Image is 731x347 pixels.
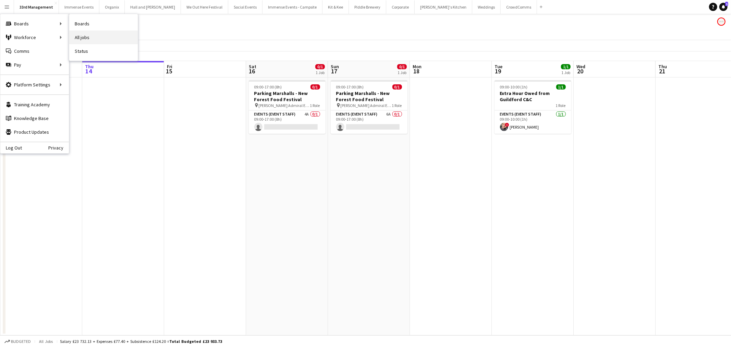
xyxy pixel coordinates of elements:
button: Organix [99,0,125,14]
app-job-card: 09:00-10:00 (1h)1/1Extra Hour Owed from Guildford C&C1 RoleEvents (Event Staff)1/109:00-10:00 (1h... [495,80,571,134]
h3: Extra Hour Owed from Guildford C&C [495,90,571,103]
span: Wed [576,63,585,70]
span: 14 [84,67,94,75]
button: Hall and [PERSON_NAME] [125,0,181,14]
a: Status [69,44,138,58]
span: 20 [575,67,585,75]
button: Corporate [386,0,415,14]
div: 1 Job [398,70,406,75]
span: ! [505,123,509,127]
app-job-card: 09:00-17:00 (8h)0/1Parking Marshalls - New Forest Food Festival [PERSON_NAME] Admiral Events Fiel... [249,80,326,134]
span: 17 [330,67,339,75]
h3: Parking Marshalls - New Forest Food Festival [249,90,326,103]
a: Knowledge Base [0,111,69,125]
a: All jobs [69,31,138,44]
div: Workforce [0,31,69,44]
span: [PERSON_NAME] Admiral Events Field [259,103,310,108]
a: 1 [719,3,728,11]
button: Budgeted [3,338,32,345]
button: [PERSON_NAME]'s Kitchen [415,0,472,14]
span: 1 Role [392,103,402,108]
button: We Out Here Festival [181,0,228,14]
a: Privacy [48,145,69,151]
span: 18 [412,67,422,75]
button: CrowdComms [501,0,537,14]
a: Product Updates [0,125,69,139]
span: 0/1 [392,84,402,89]
span: Fri [167,63,172,70]
button: Immense Events - Campsite [263,0,322,14]
span: 1 Role [556,103,566,108]
span: Total Budgeted £23 933.73 [169,339,222,344]
div: Salary £23 732.13 + Expenses £77.40 + Subsistence £124.20 = [60,339,222,344]
app-card-role: Events (Event Staff)6A0/109:00-17:00 (8h) [331,110,407,134]
span: Thu [658,63,667,70]
span: 19 [494,67,502,75]
span: 1/1 [561,64,571,69]
app-job-card: 09:00-17:00 (8h)0/1Parking Marshalls - New Forest Food Festival [PERSON_NAME] Admiral Events Fiel... [331,80,407,134]
button: Weddings [472,0,501,14]
button: Kit & Kee [322,0,349,14]
span: 1/1 [556,84,566,89]
a: Log Out [0,145,22,151]
span: 09:00-10:00 (1h) [500,84,528,89]
span: 0/1 [315,64,325,69]
button: Immense Events [59,0,99,14]
div: Boards [0,17,69,31]
span: 0/1 [310,84,320,89]
a: Boards [69,17,138,31]
span: 09:00-17:00 (8h) [254,84,282,89]
span: Budgeted [11,339,31,344]
a: Comms [0,44,69,58]
h3: Parking Marshalls - New Forest Food Festival [331,90,407,103]
button: 33rd Management [14,0,59,14]
div: 1 Job [561,70,570,75]
span: Sun [331,63,339,70]
app-card-role: Events (Event Staff)1/109:00-10:00 (1h)![PERSON_NAME] [495,110,571,134]
div: Platform Settings [0,78,69,92]
button: Social Events [228,0,263,14]
app-card-role: Events (Event Staff)4A0/109:00-17:00 (8h) [249,110,326,134]
div: 1 Job [316,70,325,75]
button: Piddle Brewery [349,0,386,14]
span: All jobs [38,339,54,344]
span: 16 [248,67,256,75]
app-user-avatar: Event Temps [717,17,726,26]
a: Training Academy [0,98,69,111]
span: [PERSON_NAME] Admiral Events Field [341,103,392,108]
div: Pay [0,58,69,72]
span: 15 [166,67,172,75]
span: Tue [495,63,502,70]
span: Mon [413,63,422,70]
span: 0/1 [397,64,407,69]
span: Thu [85,63,94,70]
span: 21 [657,67,667,75]
span: Sat [249,63,256,70]
span: 09:00-17:00 (8h) [336,84,364,89]
span: 1 Role [310,103,320,108]
span: 1 [725,2,728,6]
